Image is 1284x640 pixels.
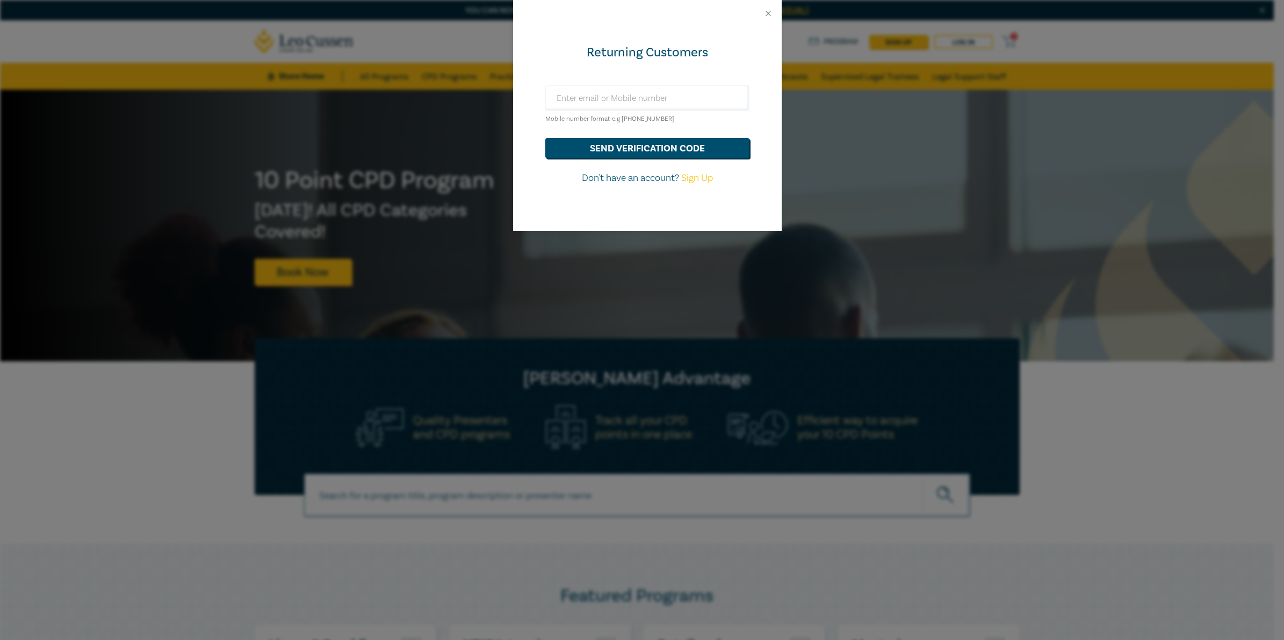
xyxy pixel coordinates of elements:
[681,172,713,184] a: Sign Up
[763,9,773,18] button: Close
[545,115,674,123] small: Mobile number format e.g [PHONE_NUMBER]
[545,85,749,111] input: Enter email or Mobile number
[545,44,749,61] div: Returning Customers
[545,138,749,158] button: send verification code
[545,171,749,185] p: Don't have an account?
